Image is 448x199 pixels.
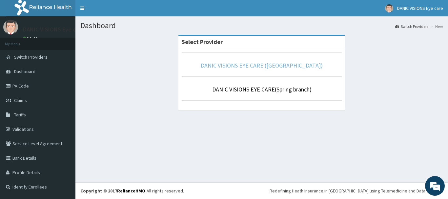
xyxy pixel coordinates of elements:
div: Redefining Heath Insurance in [GEOGRAPHIC_DATA] using Telemedicine and Data Science! [270,188,443,194]
a: Online [23,36,39,40]
span: Switch Providers [14,54,48,60]
a: Switch Providers [395,24,428,29]
p: DANIC VISIONS Eye care [23,27,84,32]
a: RelianceHMO [117,188,145,194]
strong: Select Provider [182,38,223,46]
strong: Copyright © 2017 . [80,188,147,194]
footer: All rights reserved. [75,182,448,199]
img: User Image [385,4,393,12]
h1: Dashboard [80,21,443,30]
span: Tariffs [14,112,26,118]
span: Claims [14,97,27,103]
img: User Image [3,20,18,34]
span: DANIC VISIONS Eye care [397,5,443,11]
li: Here [429,24,443,29]
a: DANIC VISIONS EYE CARE ([GEOGRAPHIC_DATA]) [201,62,323,69]
span: Dashboard [14,69,35,74]
a: DANIC VISIONS EYE CARE(Spring branch) [212,86,312,93]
